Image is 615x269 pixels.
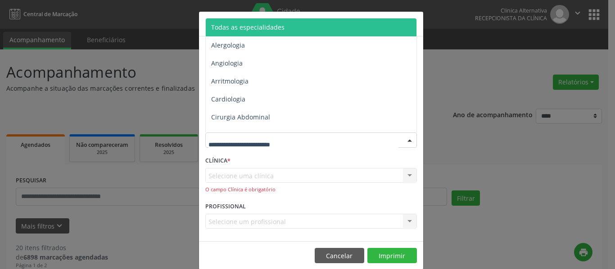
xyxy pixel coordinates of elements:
span: Cirurgia Abdominal [211,113,270,121]
span: Alergologia [211,41,245,49]
span: Cirurgia Bariatrica [211,131,267,139]
button: Close [405,12,423,34]
span: Cardiologia [211,95,245,103]
span: Angiologia [211,59,243,67]
button: Cancelar [315,248,364,263]
h5: Relatório de agendamentos [205,18,308,30]
span: Arritmologia [211,77,249,85]
button: Imprimir [367,248,417,263]
label: CLÍNICA [205,154,231,168]
div: O campo Clínica é obrigatório [205,186,417,194]
label: PROFISSIONAL [205,200,246,214]
span: Todas as especialidades [211,23,285,31]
